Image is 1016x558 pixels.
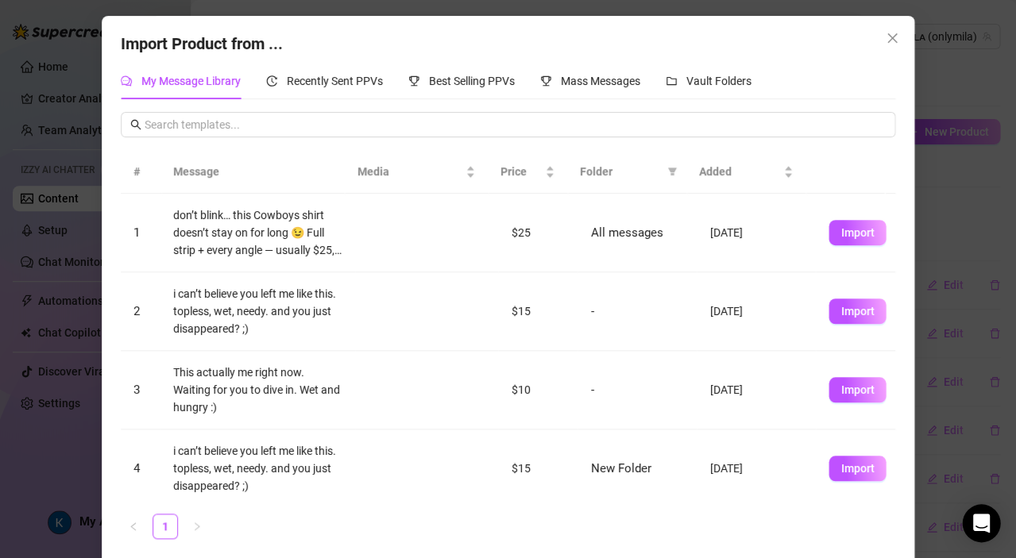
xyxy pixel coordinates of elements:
[697,351,816,429] td: [DATE]
[160,150,344,194] th: Message
[153,514,177,538] a: 1
[184,514,210,539] li: Next Page
[153,514,178,539] li: 1
[192,521,202,531] span: right
[540,75,551,87] span: trophy
[840,305,874,317] span: Import
[173,206,342,259] div: don’t blink… this Cowboys shirt doesn’t stay on for long 😉 Full strip + every angle — usually $25...
[666,75,677,87] span: folder
[487,150,566,194] th: Price
[829,377,886,402] button: Import
[590,304,593,318] span: -
[266,75,277,87] span: history
[500,163,541,180] span: Price
[121,75,132,87] span: comment
[498,194,578,272] td: $25
[145,116,886,133] input: Search templates...
[590,461,651,475] span: New Folder
[184,514,210,539] button: right
[840,383,874,396] span: Import
[129,521,138,531] span: left
[121,150,160,194] th: #
[879,25,905,51] button: Close
[133,461,140,475] span: 4
[829,456,886,481] button: Import
[173,442,342,495] div: i can’t believe you left me like this. topless, wet, needy. and you just disappeared? ;)
[498,272,578,351] td: $15
[133,225,140,240] span: 1
[829,298,886,324] button: Import
[498,429,578,508] td: $15
[121,514,146,539] button: left
[697,194,816,272] td: [DATE]
[686,75,751,87] span: Vault Folders
[580,163,661,180] span: Folder
[590,225,663,240] span: All messages
[667,167,677,176] span: filter
[879,32,905,44] span: Close
[429,75,515,87] span: Best Selling PPVs
[498,351,578,429] td: $10
[697,272,816,351] td: [DATE]
[840,226,874,239] span: Import
[962,504,1000,542] div: Open Intercom Messenger
[173,285,342,337] div: i can’t believe you left me like this. topless, wet, needy. and you just disappeared? ;)
[121,514,146,539] li: Previous Page
[840,462,874,475] span: Import
[130,119,141,130] span: search
[699,163,780,180] span: Added
[141,75,241,87] span: My Message Library
[357,163,462,180] span: Media
[829,220,886,245] button: Import
[133,383,140,397] span: 3
[408,75,419,87] span: trophy
[886,32,898,44] span: close
[133,304,140,318] span: 2
[590,383,593,397] span: -
[697,429,816,508] td: [DATE]
[344,150,487,194] th: Media
[121,34,283,53] span: Import Product from ...
[686,150,805,194] th: Added
[561,75,640,87] span: Mass Messages
[173,364,342,416] div: This actually me right now. Waiting for you to dive in. Wet and hungry :)
[287,75,383,87] span: Recently Sent PPVs
[664,160,680,183] span: filter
